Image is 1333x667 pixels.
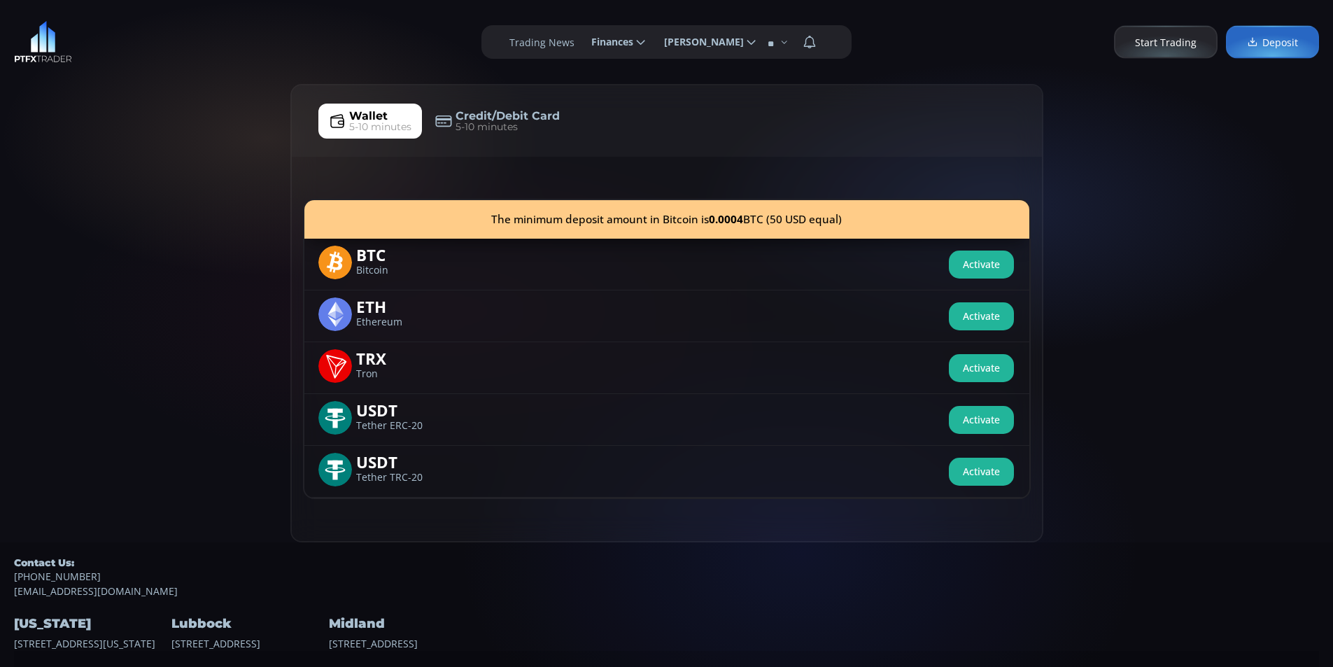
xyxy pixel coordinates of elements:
img: LOGO [14,21,72,63]
b: 0.0004 [709,212,743,227]
span: ETH [356,297,442,314]
a: Credit/Debit Card5-10 minutes [425,104,570,139]
span: Bitcoin [356,266,442,275]
button: Activate [949,458,1014,486]
span: Start Trading [1135,35,1197,50]
div: [STREET_ADDRESS] [171,598,325,650]
h4: Lubbock [171,612,325,636]
span: Ethereum [356,318,442,327]
span: BTC [356,246,442,262]
span: TRX [356,349,442,365]
div: [EMAIL_ADDRESS][DOMAIN_NAME] [14,556,1319,598]
h4: [US_STATE] [14,612,168,636]
h5: Contact Us: [14,556,1319,569]
label: Trading News [509,35,574,50]
span: Deposit [1247,35,1298,50]
h4: Midland [329,612,483,636]
button: Activate [949,251,1014,279]
span: 5-10 minutes [456,120,518,134]
button: Activate [949,354,1014,382]
a: Deposit [1226,26,1319,59]
span: USDT [356,453,442,469]
span: Tron [356,370,442,379]
div: The minimum deposit amount in Bitcoin is BTC (50 USD equal) [304,200,1029,239]
span: [PERSON_NAME] [654,28,744,56]
a: Start Trading [1114,26,1218,59]
a: [PHONE_NUMBER] [14,569,1319,584]
button: Activate [949,406,1014,434]
span: 5-10 minutes [349,120,411,134]
span: Wallet [349,108,388,125]
a: Wallet5-10 minutes [318,104,422,139]
span: Tether ERC-20 [356,421,442,430]
button: Activate [949,302,1014,330]
span: USDT [356,401,442,417]
span: Credit/Debit Card [456,108,560,125]
span: Tether TRC-20 [356,473,442,482]
span: Finances [581,28,633,56]
div: [STREET_ADDRESS] [329,598,483,650]
div: [STREET_ADDRESS][US_STATE] [14,598,168,650]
